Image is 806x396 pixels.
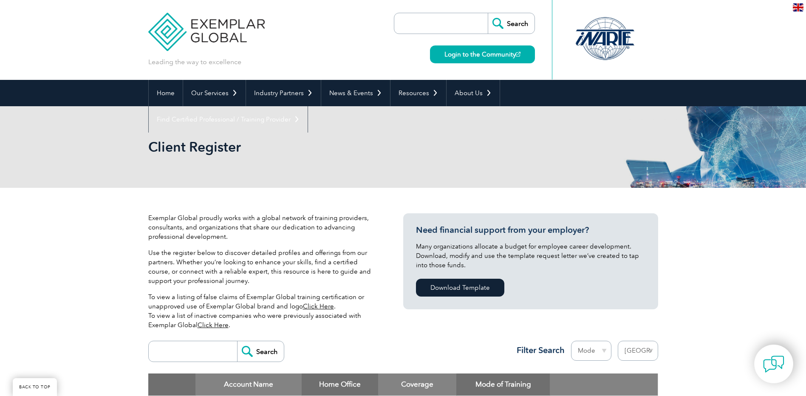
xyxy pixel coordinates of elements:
[390,80,446,106] a: Resources
[763,354,784,375] img: contact-chat.png
[303,303,334,310] a: Click Here
[512,345,565,356] h3: Filter Search
[198,321,229,329] a: Click Here
[149,106,308,133] a: Find Certified Professional / Training Provider
[793,3,803,11] img: en
[148,292,378,330] p: To view a listing of false claims of Exemplar Global training certification or unapproved use of ...
[516,52,520,57] img: open_square.png
[447,80,500,106] a: About Us
[13,378,57,396] a: BACK TO TOP
[302,373,378,396] th: Home Office: activate to sort column ascending
[430,45,535,63] a: Login to the Community
[195,373,302,396] th: Account Name: activate to sort column descending
[183,80,246,106] a: Our Services
[148,140,505,154] h2: Client Register
[378,373,456,396] th: Coverage: activate to sort column ascending
[416,242,645,270] p: Many organizations allocate a budget for employee career development. Download, modify and use th...
[488,13,535,34] input: Search
[149,80,183,106] a: Home
[148,57,241,67] p: Leading the way to excellence
[237,341,284,362] input: Search
[416,279,504,297] a: Download Template
[456,373,550,396] th: Mode of Training: activate to sort column ascending
[321,80,390,106] a: News & Events
[550,373,658,396] th: : activate to sort column ascending
[246,80,321,106] a: Industry Partners
[148,213,378,241] p: Exemplar Global proudly works with a global network of training providers, consultants, and organ...
[416,225,645,235] h3: Need financial support from your employer?
[148,248,378,286] p: Use the register below to discover detailed profiles and offerings from our partners. Whether you...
